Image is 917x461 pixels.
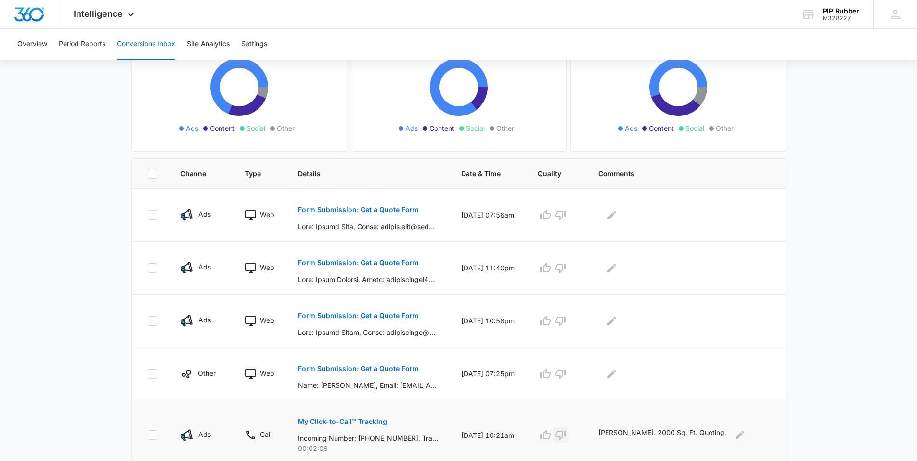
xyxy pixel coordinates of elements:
button: Form Submission: Get a Quote Form [298,198,419,221]
p: Lore: Ipsumd Sitam, Conse: adipiscinge@seddo.eiu, Tempo: 3708361609, Incid utlabore etd mag aliqu... [298,327,438,337]
td: [DATE] 07:25pm [450,347,526,400]
p: Form Submission: Get a Quote Form [298,259,419,266]
span: Channel [181,168,208,179]
span: Content [210,123,235,133]
td: [DATE] 11:40pm [450,242,526,295]
span: Social [246,123,265,133]
p: My Click-to-Call™ Tracking [298,418,387,425]
button: Conversions Inbox [117,29,175,60]
td: [DATE] 07:56am [450,189,526,242]
span: Social [466,123,485,133]
p: Form Submission: Get a Quote Form [298,365,419,372]
p: Name: [PERSON_NAME], Email: [EMAIL_ADDRESS][DOMAIN_NAME], Phone: [PHONE_NUMBER], Which products a... [298,380,438,390]
span: Ads [186,123,198,133]
span: Content [429,123,454,133]
button: My Click-to-Call™ Tracking [298,410,387,433]
span: Content [649,123,674,133]
span: Details [298,168,424,179]
span: Ads [625,123,637,133]
button: Settings [241,29,267,60]
p: Ads [198,209,211,219]
span: Ads [405,123,418,133]
button: Edit Comments [604,207,620,223]
p: Incoming Number: [PHONE_NUMBER], Tracking Number: [PHONE_NUMBER], Ring To: [PHONE_NUMBER], Caller... [298,433,438,443]
p: 00:02:09 [298,443,438,453]
p: Ads [198,262,211,272]
p: Web [260,368,274,378]
button: Edit Comments [604,313,620,329]
p: Web [260,209,274,219]
p: Form Submission: Get a Quote Form [298,206,419,213]
button: Form Submission: Get a Quote Form [298,357,419,380]
div: account id [823,15,859,22]
span: Comments [598,168,756,179]
p: Lore: Ipsum Dolorsi, Ametc: adipiscingel43@seddo.eiu, Tempo: 5363966843, Incid utlabore etd mag a... [298,274,438,284]
p: Ads [198,315,211,325]
button: Edit Comments [604,366,620,382]
span: Quality [538,168,561,179]
span: Social [685,123,704,133]
span: Other [716,123,734,133]
button: Form Submission: Get a Quote Form [298,304,419,327]
p: Lore: Ipsumd Sita, Conse: adipis.elit@seddoeiusmodt.inc, Utlab: 2004264895, Etdol magnaali eni ad... [298,221,438,231]
button: Form Submission: Get a Quote Form [298,251,419,274]
button: Overview [17,29,47,60]
span: Intelligence [74,9,123,19]
p: Web [260,262,274,272]
button: Edit Comments [604,260,620,276]
button: Period Reports [59,29,105,60]
p: Form Submission: Get a Quote Form [298,312,419,319]
span: Other [277,123,295,133]
p: Call [260,429,271,439]
p: Web [260,315,274,325]
button: Site Analytics [187,29,230,60]
button: Edit Comments [732,427,748,443]
span: Type [245,168,261,179]
p: Other [198,368,216,378]
div: account name [823,7,859,15]
span: Date & Time [461,168,501,179]
td: [DATE] 10:58pm [450,295,526,347]
span: Other [496,123,514,133]
p: [PERSON_NAME]. 2000 Sq. Ft. Quoting. [598,427,726,443]
p: Ads [198,429,211,439]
